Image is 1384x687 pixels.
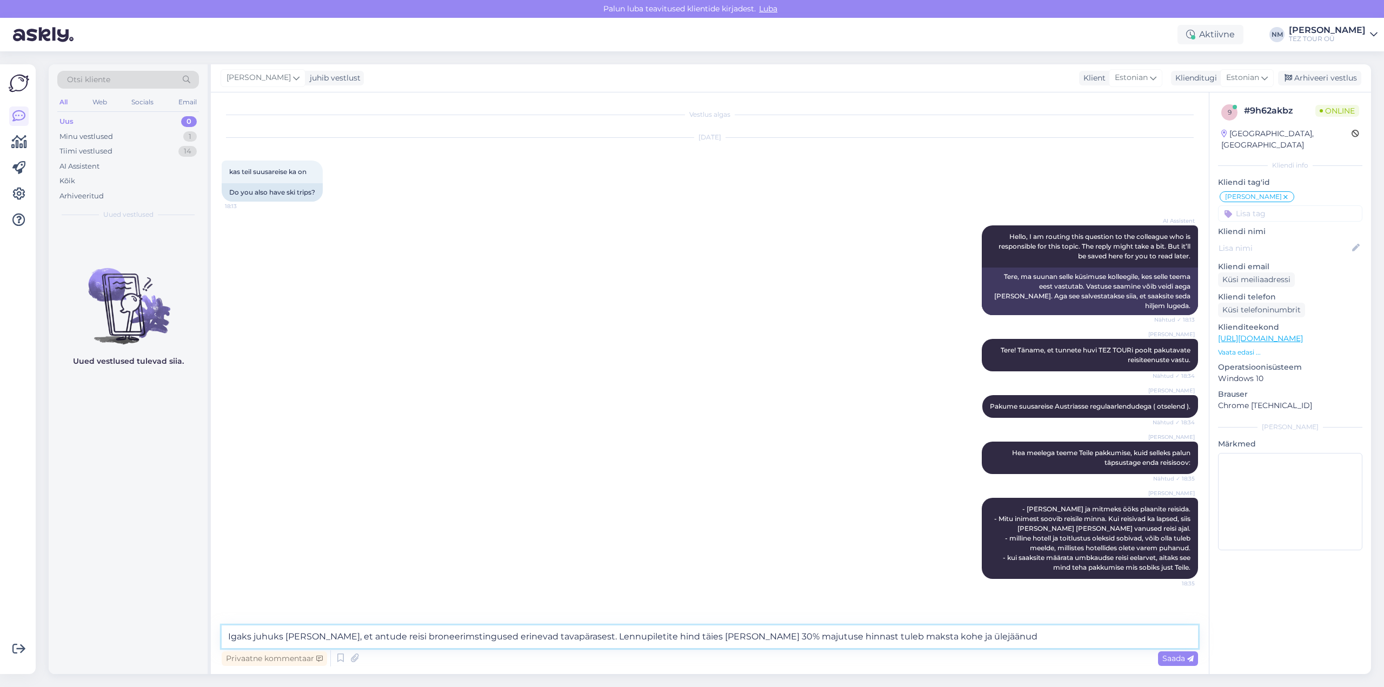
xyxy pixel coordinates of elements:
div: Do you also have ski trips? [222,183,323,202]
input: Lisa nimi [1219,242,1350,254]
p: Vaata edasi ... [1218,348,1362,357]
span: Hea meelega teeme Teile pakkumise, kuid selleks palun täpsustage enda reisisoov: [1012,449,1192,466]
textarea: Igaks juhuks [PERSON_NAME], et antude reisi broneerimstingused erinevad tavapärasest. Lennupileti... [222,625,1198,648]
div: Kõik [59,176,75,186]
div: Küsi meiliaadressi [1218,272,1295,287]
span: Uued vestlused [103,210,154,219]
a: [URL][DOMAIN_NAME] [1218,334,1303,343]
p: Klienditeekond [1218,322,1362,333]
span: [PERSON_NAME] [1148,489,1195,497]
div: Kliendi info [1218,161,1362,170]
div: Klienditugi [1171,72,1217,84]
input: Lisa tag [1218,205,1362,222]
p: Windows 10 [1218,373,1362,384]
p: Kliendi nimi [1218,226,1362,237]
span: Saada [1162,653,1194,663]
div: Privaatne kommentaar [222,651,327,666]
div: Arhiveeritud [59,191,104,202]
div: [PERSON_NAME] [1218,422,1362,432]
span: Luba [756,4,781,14]
span: Nähtud ✓ 18:13 [1154,316,1195,324]
span: [PERSON_NAME] [1148,330,1195,338]
div: Vestlus algas [222,110,1198,119]
div: Tiimi vestlused [59,146,112,157]
div: Uus [59,116,74,127]
div: AI Assistent [59,161,99,172]
span: [PERSON_NAME] [227,72,291,84]
img: No chats [49,249,208,346]
span: 18:13 [225,202,265,210]
div: 14 [178,146,197,157]
span: Nähtud ✓ 18:35 [1153,475,1195,483]
div: Email [176,95,199,109]
div: # 9h62akbz [1244,104,1315,117]
span: AI Assistent [1154,217,1195,225]
span: [PERSON_NAME] [1148,433,1195,441]
div: NM [1269,27,1285,42]
div: Aktiivne [1177,25,1243,44]
div: Minu vestlused [59,131,113,142]
p: Uued vestlused tulevad siia. [73,356,184,367]
span: 18:35 [1154,579,1195,588]
div: 0 [181,116,197,127]
div: Arhiveeri vestlus [1278,71,1361,85]
span: Pakume suusareise Austriasse regulaarlendudega ( otselend ). [990,402,1190,410]
p: Brauser [1218,389,1362,400]
div: TEZ TOUR OÜ [1289,35,1366,43]
div: Socials [129,95,156,109]
span: kas teil suusareise ka on [229,168,307,176]
div: Tere, ma suunan selle küsimuse kolleegile, kes selle teema eest vastutab. Vastuse saamine võib ve... [982,268,1198,315]
p: Märkmed [1218,438,1362,450]
img: Askly Logo [9,73,29,94]
p: Operatsioonisüsteem [1218,362,1362,373]
p: Chrome [TECHNICAL_ID] [1218,400,1362,411]
span: Nähtud ✓ 18:34 [1153,418,1195,426]
div: All [57,95,70,109]
span: [PERSON_NAME] [1148,386,1195,395]
div: Küsi telefoninumbrit [1218,303,1305,317]
div: [PERSON_NAME] [1289,26,1366,35]
div: Klient [1079,72,1106,84]
a: [PERSON_NAME]TEZ TOUR OÜ [1289,26,1378,43]
span: [PERSON_NAME] [1225,194,1282,200]
div: Web [90,95,109,109]
span: 9 [1228,108,1232,116]
span: Otsi kliente [67,74,110,85]
div: juhib vestlust [305,72,361,84]
div: [GEOGRAPHIC_DATA], [GEOGRAPHIC_DATA] [1221,128,1352,151]
span: - [PERSON_NAME] ja mitmeks ööks plaanite reisida. - Mitu inimest soovib reisile minna. Kui reisiv... [994,505,1192,571]
div: 1 [183,131,197,142]
span: Hello, I am routing this question to the colleague who is responsible for this topic. The reply m... [999,232,1192,260]
p: Kliendi email [1218,261,1362,272]
span: Online [1315,105,1359,117]
p: Kliendi telefon [1218,291,1362,303]
span: Estonian [1115,72,1148,84]
p: Kliendi tag'id [1218,177,1362,188]
span: Tere! Täname, et tunnete huvi TEZ TOURi poolt pakutavate reisiteenuste vastu. [1001,346,1192,364]
span: Nähtud ✓ 18:34 [1153,372,1195,380]
span: Estonian [1226,72,1259,84]
div: [DATE] [222,132,1198,142]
